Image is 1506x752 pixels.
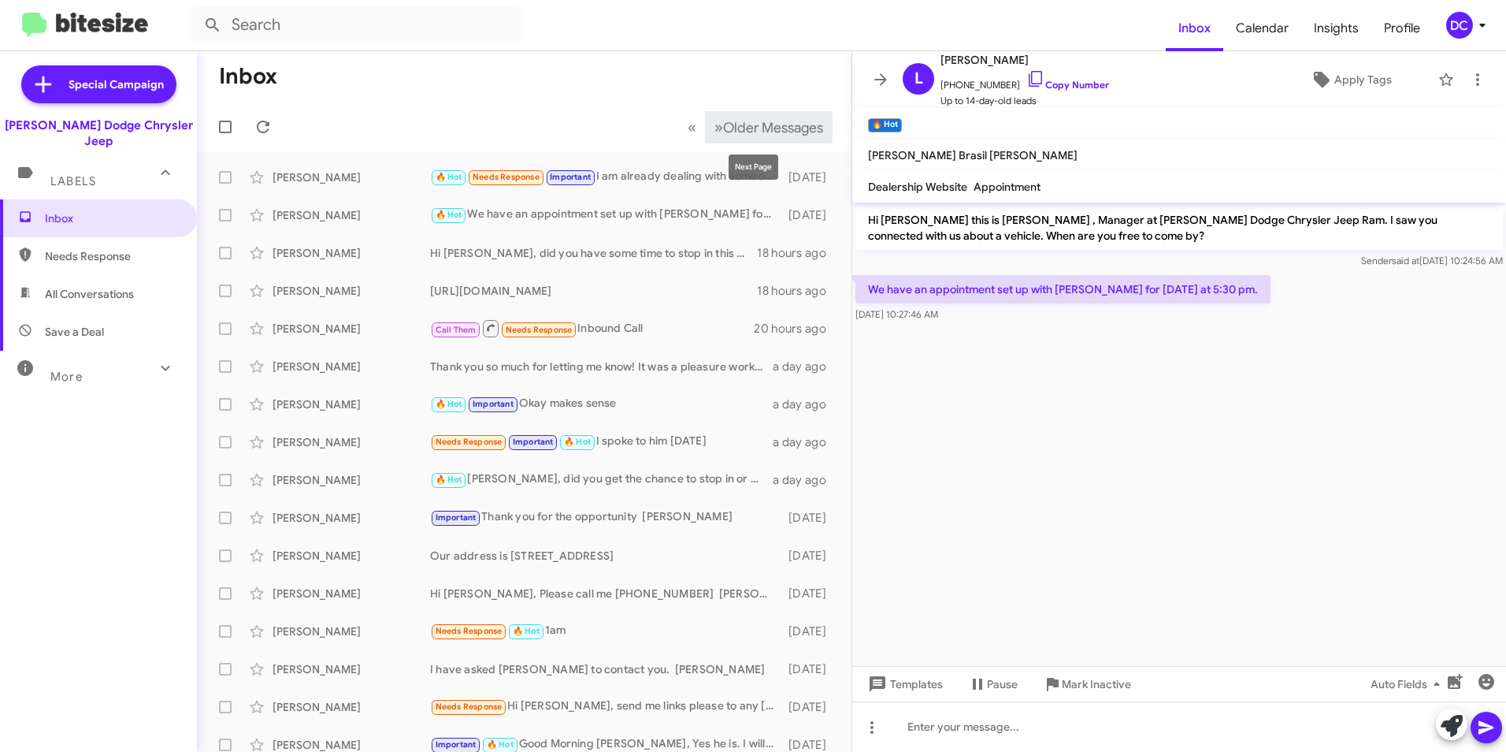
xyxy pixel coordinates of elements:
span: Important [550,172,591,182]
span: More [50,370,83,384]
div: [DATE] [781,207,839,223]
div: Inbound Call [430,318,754,338]
span: [PERSON_NAME] [940,50,1109,69]
div: [PERSON_NAME] [273,510,430,526]
span: « [688,117,696,137]
small: 🔥 Hot [868,118,902,132]
div: [PERSON_NAME] [273,283,430,299]
span: 🔥 Hot [513,626,540,636]
div: I am already dealing with someone [430,168,781,186]
div: a day ago [773,396,839,412]
div: Hi [PERSON_NAME], did you have some time to stop in this weekend? [430,245,757,261]
div: [DATE] [781,510,839,526]
span: Needs Response [473,172,540,182]
span: Needs Response [436,702,503,712]
span: » [714,117,723,137]
div: Okay makes sense [430,395,773,413]
div: [PERSON_NAME] [273,624,430,639]
span: Appointment [974,180,1040,194]
div: [PERSON_NAME] [273,434,430,450]
button: Mark Inactive [1030,670,1144,698]
div: [DATE] [781,699,839,715]
span: 🔥 Hot [564,437,591,447]
div: 20 hours ago [754,321,839,337]
a: Profile [1371,6,1433,51]
span: [DATE] 10:27:46 AM [855,308,938,320]
div: [DATE] [781,169,839,185]
a: Copy Number [1026,79,1109,91]
p: Hi [PERSON_NAME] this is [PERSON_NAME] , Manager at [PERSON_NAME] Dodge Chrysler Jeep Ram. I saw ... [855,206,1503,250]
div: 18 hours ago [757,245,839,261]
div: Thank you so much for letting me know! It was a pleasure working with you! [430,359,773,374]
span: L [914,66,923,91]
div: I spoke to him [DATE] [430,433,773,451]
button: Templates [852,670,955,698]
span: Save a Deal [45,324,104,340]
div: [DATE] [781,548,839,564]
span: Sender [DATE] 10:24:56 AM [1361,255,1503,266]
div: We have an appointment set up with [PERSON_NAME] for [DATE] at 5:30 pm. [430,206,781,224]
div: [DATE] [781,624,839,639]
div: Hi [PERSON_NAME], Please call me [PHONE_NUMBER] [PERSON_NAME] [430,586,781,601]
span: 🔥 Hot [436,399,462,409]
button: Next [705,111,833,143]
div: [PERSON_NAME] [273,245,430,261]
div: [PERSON_NAME] [273,661,430,677]
span: All Conversations [45,286,134,302]
span: said at [1392,255,1419,266]
input: Search [191,6,521,44]
span: Call Them [436,325,477,335]
span: Special Campaign [69,76,164,92]
a: Special Campaign [21,65,176,103]
span: 🔥 Hot [436,475,462,485]
div: 18 hours ago [757,283,839,299]
div: Next Page [729,154,778,180]
span: Pause [987,670,1018,698]
span: 🔥 Hot [487,739,514,750]
span: 🔥 Hot [436,172,462,182]
div: a day ago [773,472,839,488]
div: [PERSON_NAME] [273,396,430,412]
span: Important [436,512,477,523]
div: a day ago [773,359,839,374]
div: [PERSON_NAME] [273,207,430,223]
span: [PERSON_NAME] Brasil [PERSON_NAME] [868,148,1078,162]
span: Up to 14-day-old leads [940,93,1109,109]
div: [URL][DOMAIN_NAME] [430,283,757,299]
button: DC [1433,12,1489,39]
span: Inbox [45,210,179,226]
div: [PERSON_NAME] [273,699,430,715]
a: Insights [1301,6,1371,51]
span: Dealership Website [868,180,967,194]
div: 1am [430,622,781,640]
h1: Inbox [219,64,277,89]
span: Needs Response [436,626,503,636]
div: [DATE] [781,586,839,601]
button: Previous [678,111,706,143]
button: Auto Fields [1358,670,1459,698]
div: [DATE] [781,661,839,677]
div: [PERSON_NAME] [273,548,430,564]
nav: Page navigation example [679,111,833,143]
button: Apply Tags [1270,65,1430,94]
span: Important [473,399,514,409]
span: Auto Fields [1371,670,1446,698]
div: Our address is [STREET_ADDRESS] [430,548,781,564]
span: [PHONE_NUMBER] [940,69,1109,93]
div: Thank you for the opportunity [PERSON_NAME] [430,508,781,527]
a: Inbox [1166,6,1223,51]
button: Pause [955,670,1030,698]
a: Calendar [1223,6,1301,51]
span: Needs Response [506,325,573,335]
span: Apply Tags [1334,65,1392,94]
div: DC [1446,12,1473,39]
div: [PERSON_NAME] [273,359,430,374]
div: [PERSON_NAME] [273,321,430,337]
span: Mark Inactive [1062,670,1131,698]
div: I have asked [PERSON_NAME] to contact you. [PERSON_NAME] [430,661,781,677]
span: Labels [50,174,96,188]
